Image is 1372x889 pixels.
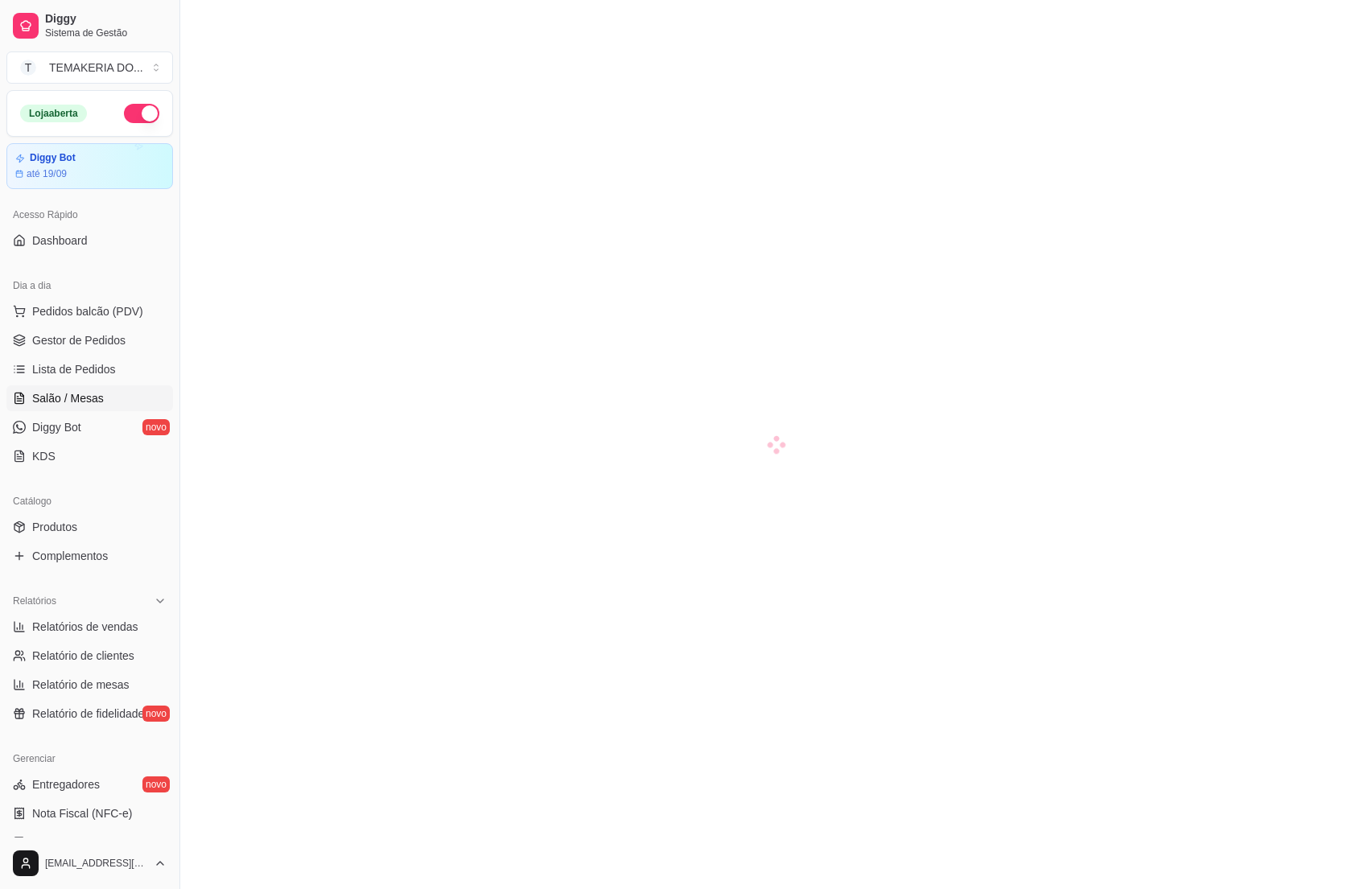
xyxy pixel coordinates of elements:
[6,443,173,469] a: KDS
[32,303,143,319] span: Pedidos balcão (PDV)
[32,361,116,377] span: Lista de Pedidos
[6,672,173,698] a: Relatório de mesas
[6,488,173,514] div: Catálogo
[32,548,108,564] span: Complementos
[6,273,173,298] div: Dia a dia
[6,801,173,826] a: Nota Fiscal (NFC-e)
[20,60,36,76] span: T
[45,857,147,870] span: [EMAIL_ADDRESS][DOMAIN_NAME]
[32,776,100,792] span: Entregadores
[6,543,173,569] a: Complementos
[6,844,173,883] button: [EMAIL_ADDRESS][DOMAIN_NAME]
[32,390,104,406] span: Salão / Mesas
[6,385,173,411] a: Salão / Mesas
[6,51,173,84] button: Select a team
[20,105,87,122] div: Loja aberta
[6,6,173,45] a: DiggySistema de Gestão
[6,143,173,189] a: Diggy Botaté 19/09
[45,27,167,39] span: Sistema de Gestão
[45,12,167,27] span: Diggy
[32,519,77,535] span: Produtos
[6,202,173,228] div: Acesso Rápido
[6,414,173,440] a: Diggy Botnovo
[6,614,173,640] a: Relatórios de vendas
[27,167,67,180] article: até 19/09
[13,595,56,607] span: Relatórios
[6,298,173,324] button: Pedidos balcão (PDV)
[30,152,76,164] article: Diggy Bot
[6,772,173,797] a: Entregadoresnovo
[32,419,81,435] span: Diggy Bot
[32,834,120,850] span: Controle de caixa
[6,514,173,540] a: Produtos
[32,332,126,348] span: Gestor de Pedidos
[6,829,173,855] a: Controle de caixa
[32,619,138,635] span: Relatórios de vendas
[6,327,173,353] a: Gestor de Pedidos
[32,233,88,249] span: Dashboard
[32,706,144,722] span: Relatório de fidelidade
[6,701,173,726] a: Relatório de fidelidadenovo
[32,648,134,664] span: Relatório de clientes
[6,643,173,669] a: Relatório de clientes
[32,677,130,693] span: Relatório de mesas
[32,448,56,464] span: KDS
[6,746,173,772] div: Gerenciar
[6,356,173,382] a: Lista de Pedidos
[32,805,132,821] span: Nota Fiscal (NFC-e)
[124,104,159,123] button: Alterar Status
[6,228,173,253] a: Dashboard
[49,60,143,76] div: TEMAKERIA DO ...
